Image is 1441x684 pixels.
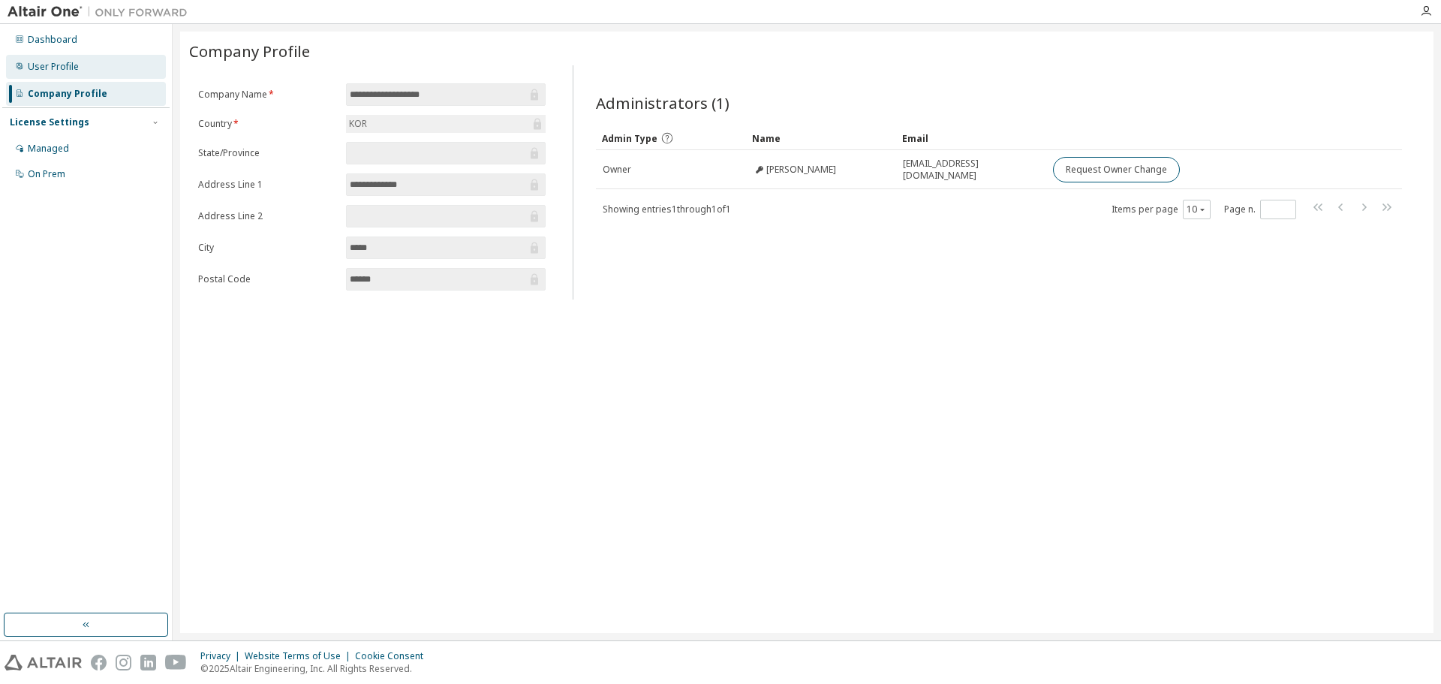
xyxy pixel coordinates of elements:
[91,655,107,670] img: facebook.svg
[346,115,546,133] div: KOR
[902,126,1040,150] div: Email
[140,655,156,670] img: linkedin.svg
[116,655,131,670] img: instagram.svg
[198,210,337,222] label: Address Line 2
[28,168,65,180] div: On Prem
[10,116,89,128] div: License Settings
[198,242,337,254] label: City
[766,164,836,176] span: [PERSON_NAME]
[200,662,432,675] p: © 2025 Altair Engineering, Inc. All Rights Reserved.
[28,34,77,46] div: Dashboard
[355,650,432,662] div: Cookie Consent
[198,118,337,130] label: Country
[198,179,337,191] label: Address Line 1
[1224,200,1296,219] span: Page n.
[1053,157,1180,182] button: Request Owner Change
[28,143,69,155] div: Managed
[189,41,310,62] span: Company Profile
[8,5,195,20] img: Altair One
[347,116,369,132] div: KOR
[5,655,82,670] img: altair_logo.svg
[903,158,1039,182] span: [EMAIL_ADDRESS][DOMAIN_NAME]
[1112,200,1211,219] span: Items per page
[200,650,245,662] div: Privacy
[752,126,890,150] div: Name
[596,92,730,113] span: Administrators (1)
[198,147,337,159] label: State/Province
[603,164,631,176] span: Owner
[165,655,187,670] img: youtube.svg
[198,89,337,101] label: Company Name
[198,273,337,285] label: Postal Code
[28,88,107,100] div: Company Profile
[1187,203,1207,215] button: 10
[28,61,79,73] div: User Profile
[602,132,657,145] span: Admin Type
[245,650,355,662] div: Website Terms of Use
[603,203,731,215] span: Showing entries 1 through 1 of 1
